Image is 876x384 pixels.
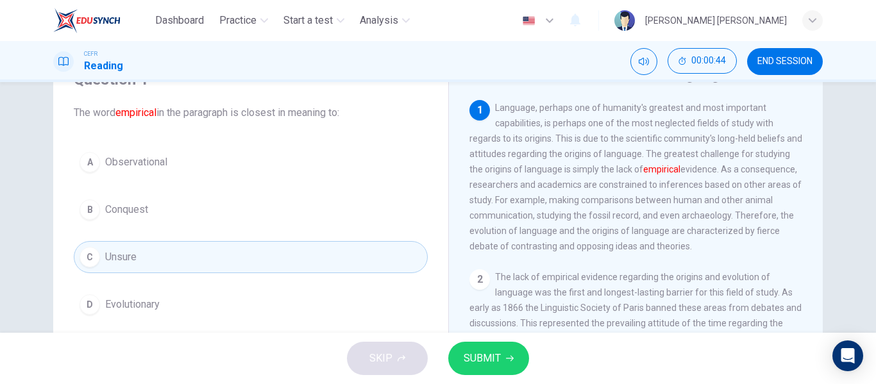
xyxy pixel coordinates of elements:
span: Conquest [105,202,148,217]
button: CUnsure [74,241,428,273]
font: empirical [115,106,156,119]
div: Mute [630,48,657,75]
span: CEFR [84,49,97,58]
img: en [521,16,537,26]
span: Language, perhaps one of humanity's greatest and most important capabilities, is perhaps one of t... [469,103,802,251]
button: Start a test [278,9,350,32]
button: DEvolutionary [74,288,428,321]
button: Practice [214,9,273,32]
a: EduSynch logo [53,8,150,33]
button: BConquest [74,194,428,226]
h1: Reading [84,58,123,74]
span: Observational [105,154,167,170]
span: Evolutionary [105,297,160,312]
span: SUBMIT [464,349,501,367]
button: 00:00:44 [668,48,737,74]
button: Analysis [355,9,415,32]
div: Hide [668,48,737,75]
div: D [80,294,100,315]
span: Start a test [283,13,333,28]
span: Practice [219,13,257,28]
span: Dashboard [155,13,204,28]
span: END SESSION [757,56,813,67]
img: Profile picture [614,10,635,31]
span: Analysis [360,13,398,28]
button: END SESSION [747,48,823,75]
div: A [80,152,100,172]
div: 1 [469,100,490,121]
div: 2 [469,269,490,290]
span: The word in the paragraph is closest in meaning to: [74,105,428,121]
span: Unsure [105,249,137,265]
button: Dashboard [150,9,209,32]
span: 00:00:44 [691,56,726,66]
button: SUBMIT [448,342,529,375]
img: EduSynch logo [53,8,121,33]
div: Open Intercom Messenger [832,340,863,371]
button: AObservational [74,146,428,178]
div: B [80,199,100,220]
div: C [80,247,100,267]
div: [PERSON_NAME] [PERSON_NAME] [645,13,787,28]
font: empirical [643,164,680,174]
